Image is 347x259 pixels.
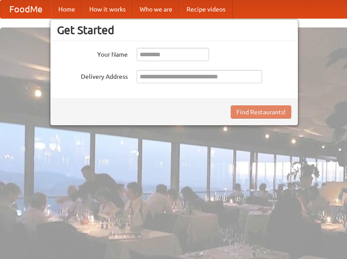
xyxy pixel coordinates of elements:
[231,105,291,119] button: Find Restaurants!
[179,0,233,18] a: Recipe videos
[51,0,82,18] a: Home
[82,0,133,18] a: How it works
[133,0,179,18] a: Who we are
[0,0,51,18] a: FoodMe
[57,23,291,37] h3: Get Started
[57,48,128,59] label: Your Name
[57,70,128,81] label: Delivery Address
